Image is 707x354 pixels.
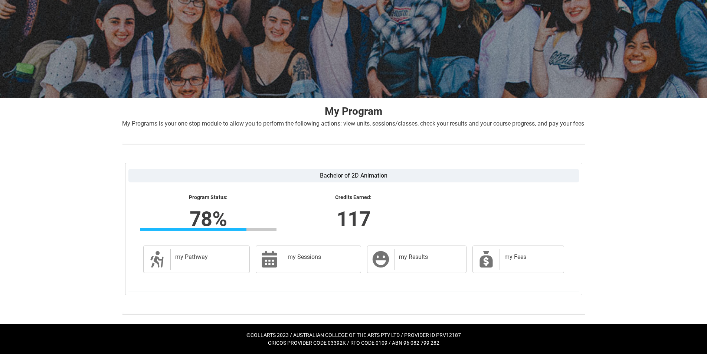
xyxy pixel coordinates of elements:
[472,246,564,273] a: my Fees
[399,253,458,261] h2: my Results
[175,253,242,261] h2: my Pathway
[122,120,584,127] span: My Programs is your one stop module to allow you to perform the following actions: view units, se...
[477,250,495,268] span: My Payments
[140,228,276,231] div: Progress Bar
[256,246,361,273] a: my Sessions
[504,253,556,261] h2: my Fees
[285,194,422,201] lightning-formatted-text: Credits Earned:
[140,194,276,201] lightning-formatted-text: Program Status:
[325,105,382,117] strong: My Program
[92,204,324,234] lightning-formatted-number: 78%
[238,204,469,234] lightning-formatted-number: 117
[122,140,585,148] img: REDU_GREY_LINE
[128,169,579,182] label: Bachelor of 2D Animation
[122,310,585,318] img: REDU_GREY_LINE
[148,250,166,268] span: Description of icon when needed
[288,253,353,261] h2: my Sessions
[143,246,250,273] a: my Pathway
[367,246,466,273] a: my Results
